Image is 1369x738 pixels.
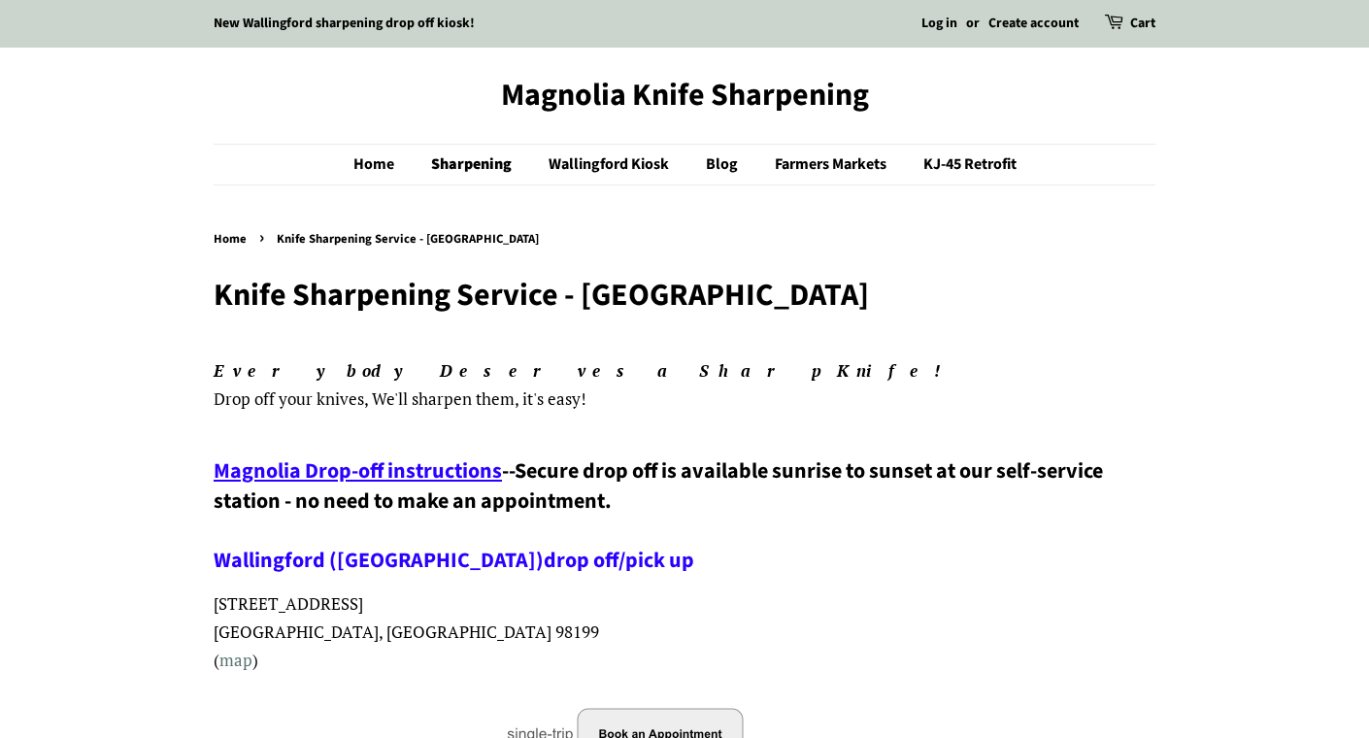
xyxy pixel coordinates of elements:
a: Wallingford Kiosk [534,145,688,184]
span: [STREET_ADDRESS] [GEOGRAPHIC_DATA], [GEOGRAPHIC_DATA] 98199 ( ) [214,592,599,671]
a: Home [353,145,414,184]
p: , We'll sharpen them, it's easy! [214,357,1155,414]
h1: Knife Sharpening Service - [GEOGRAPHIC_DATA] [214,277,1155,314]
a: Blog [691,145,757,184]
a: map [219,649,252,671]
span: Drop off your knives [214,387,364,410]
a: Magnolia Drop-off instructions [214,455,502,486]
a: Farmers Markets [760,145,906,184]
span: -- [502,455,515,486]
a: KJ-45 Retrofit [909,145,1017,184]
li: or [966,13,980,36]
span: Secure drop off is available sunrise to sunset at our self-service station - no need to make an a... [214,455,1103,576]
a: drop off/pick up [544,545,694,576]
a: Wallingford ([GEOGRAPHIC_DATA]) [214,545,544,576]
a: Home [214,230,251,248]
em: Everybody Deserves a Sharp Knife! [214,359,957,382]
a: New Wallingford sharpening drop off kiosk! [214,14,475,33]
a: Sharpening [417,145,531,184]
a: Create account [988,14,1079,33]
span: Knife Sharpening Service - [GEOGRAPHIC_DATA] [277,230,544,248]
a: Magnolia Knife Sharpening [214,77,1155,114]
a: Log in [921,14,957,33]
nav: breadcrumbs [214,229,1155,251]
a: Cart [1130,13,1155,36]
span: › [259,225,269,250]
